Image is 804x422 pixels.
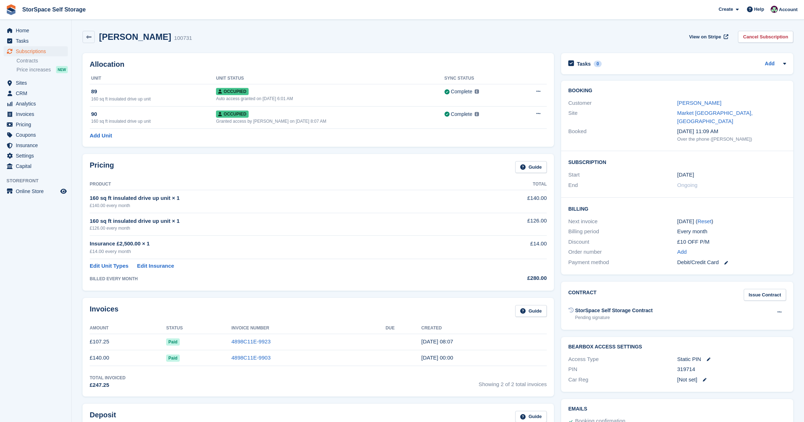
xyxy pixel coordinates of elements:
[445,73,516,84] th: Sync Status
[16,151,59,161] span: Settings
[17,66,68,74] a: Price increases NEW
[90,276,465,282] div: BILLED EVERY MONTH
[677,238,786,246] div: £10 OFF P/M
[4,78,68,88] a: menu
[174,34,192,42] div: 100731
[568,238,677,246] div: Discount
[16,130,59,140] span: Coupons
[166,355,179,362] span: Paid
[90,194,465,202] div: 160 sq ft insulated drive up unit × 1
[771,6,778,13] img: Ross Hadlington
[6,4,17,15] img: stora-icon-8386f47178a22dfd0bd8f6a31ec36ba5ce8667c1dd55bd0f319d3a0aa187defe.svg
[568,365,677,374] div: PIN
[779,6,798,13] span: Account
[56,66,68,73] div: NEW
[99,32,171,42] h2: [PERSON_NAME]
[16,46,59,56] span: Subscriptions
[677,217,786,226] div: [DATE] ( )
[166,338,179,346] span: Paid
[677,365,786,374] div: 319714
[475,112,479,116] img: icon-info-grey-7440780725fd019a000dd9b08b2336e03edf1995a4989e88bcd33f0948082b44.svg
[16,186,59,196] span: Online Store
[479,375,547,389] span: Showing 2 of 2 total invoices
[738,31,793,43] a: Cancel Subscription
[90,240,465,248] div: Insurance £2,500.00 × 1
[568,158,786,165] h2: Subscription
[568,406,786,412] h2: Emails
[594,61,602,67] div: 0
[677,110,753,124] a: Market [GEOGRAPHIC_DATA], [GEOGRAPHIC_DATA]
[4,130,68,140] a: menu
[697,218,711,224] a: Reset
[216,111,248,118] span: Occupied
[17,66,51,73] span: Price increases
[90,334,166,350] td: £107.25
[677,100,721,106] a: [PERSON_NAME]
[568,88,786,94] h2: Booking
[90,217,465,225] div: 160 sq ft insulated drive up unit × 1
[16,78,59,88] span: Sites
[575,307,653,314] div: StorSpace Self Storage Contract
[16,119,59,130] span: Pricing
[677,248,687,256] a: Add
[90,323,166,334] th: Amount
[386,323,422,334] th: Due
[421,338,453,344] time: 2025-08-14 07:07:02 UTC
[90,375,126,381] div: Total Invoiced
[19,4,89,15] a: StorSpace Self Storage
[166,323,231,334] th: Status
[744,289,786,301] a: Issue Contract
[475,89,479,94] img: icon-info-grey-7440780725fd019a000dd9b08b2336e03edf1995a4989e88bcd33f0948082b44.svg
[90,132,112,140] a: Add Unit
[216,88,248,95] span: Occupied
[465,274,547,282] div: £280.00
[765,60,775,68] a: Add
[568,228,677,236] div: Billing period
[568,109,677,125] div: Site
[719,6,733,13] span: Create
[216,73,444,84] th: Unit Status
[689,33,721,41] span: View on Stripe
[421,323,547,334] th: Created
[91,88,216,96] div: 89
[4,186,68,196] a: menu
[515,305,547,317] a: Guide
[677,355,786,364] div: Static PIN
[4,140,68,150] a: menu
[465,179,547,190] th: Total
[90,73,216,84] th: Unit
[4,25,68,36] a: menu
[575,314,653,321] div: Pending signature
[686,31,730,43] a: View on Stripe
[90,305,118,317] h2: Invoices
[91,110,216,118] div: 90
[16,88,59,98] span: CRM
[577,61,591,67] h2: Tasks
[90,225,465,231] div: £126.00 every month
[4,46,68,56] a: menu
[677,171,694,179] time: 2025-08-11 23:00:00 UTC
[677,136,786,143] div: Over the phone ([PERSON_NAME])
[568,355,677,364] div: Access Type
[16,140,59,150] span: Insurance
[568,127,677,142] div: Booked
[568,258,677,267] div: Payment method
[451,111,472,118] div: Complete
[90,262,128,270] a: Edit Unit Types
[568,171,677,179] div: Start
[677,228,786,236] div: Every month
[568,289,597,301] h2: Contract
[568,344,786,350] h2: BearBox Access Settings
[16,25,59,36] span: Home
[90,179,465,190] th: Product
[16,161,59,171] span: Capital
[216,118,444,125] div: Granted access by [PERSON_NAME] on [DATE] 8:07 AM
[568,205,786,212] h2: Billing
[90,248,465,255] div: £14.00 every month
[4,161,68,171] a: menu
[91,96,216,102] div: 160 sq ft insulated drive up unit
[231,355,271,361] a: 4898C11E-9903
[6,177,71,184] span: Storefront
[568,376,677,384] div: Car Reg
[90,350,166,366] td: £140.00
